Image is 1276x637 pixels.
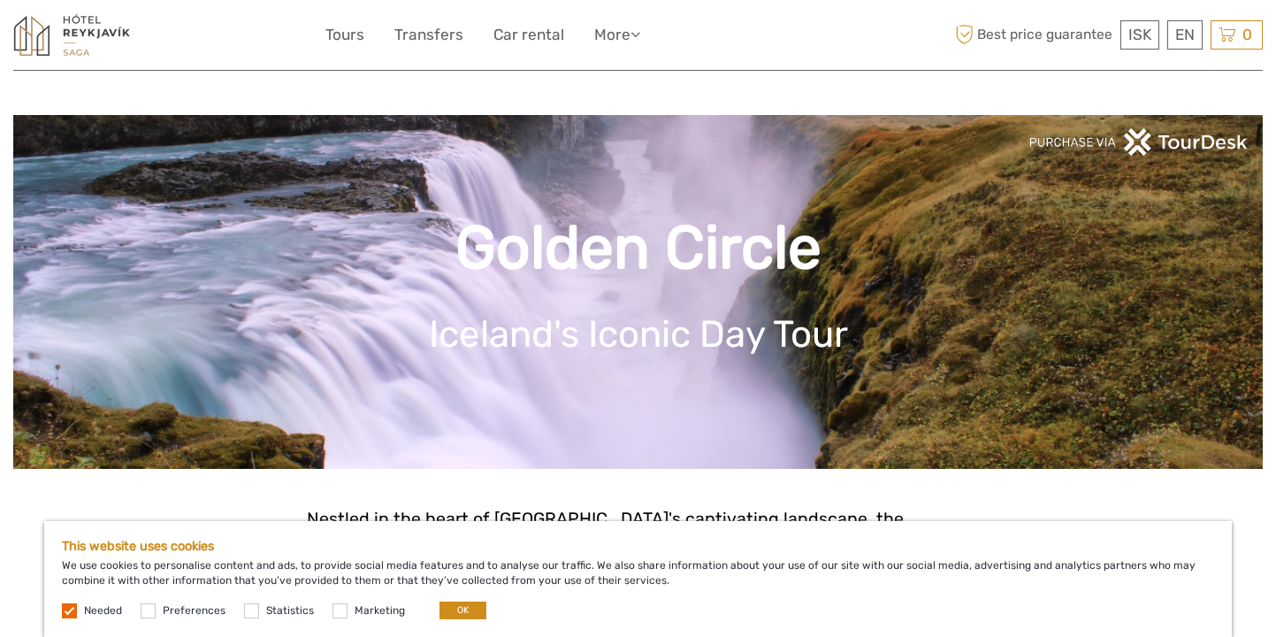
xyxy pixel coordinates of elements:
label: Preferences [163,603,225,618]
h5: This website uses cookies [62,539,1214,554]
span: 0 [1240,26,1255,43]
label: Statistics [266,603,314,618]
a: Car rental [493,22,564,48]
span: ISK [1128,26,1151,43]
a: More [594,22,640,48]
button: OK [439,602,486,619]
h1: Iceland's Iconic Day Tour [40,312,1236,357]
a: Tours [325,22,364,48]
button: Open LiveChat chat widget [203,27,225,49]
span: Best price guarantee [951,20,1116,50]
label: Needed [84,603,122,618]
h1: Golden Circle [40,212,1236,284]
p: We're away right now. Please check back later! [25,31,200,45]
div: We use cookies to personalise content and ads, to provide social media features and to analyse ou... [44,521,1232,637]
img: PurchaseViaTourDeskwhite.png [1028,128,1249,156]
a: Transfers [394,22,463,48]
label: Marketing [355,603,405,618]
div: EN [1167,20,1203,50]
img: 1545-f919e0b8-ed97-4305-9c76-0e37fee863fd_logo_small.jpg [13,13,131,57]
